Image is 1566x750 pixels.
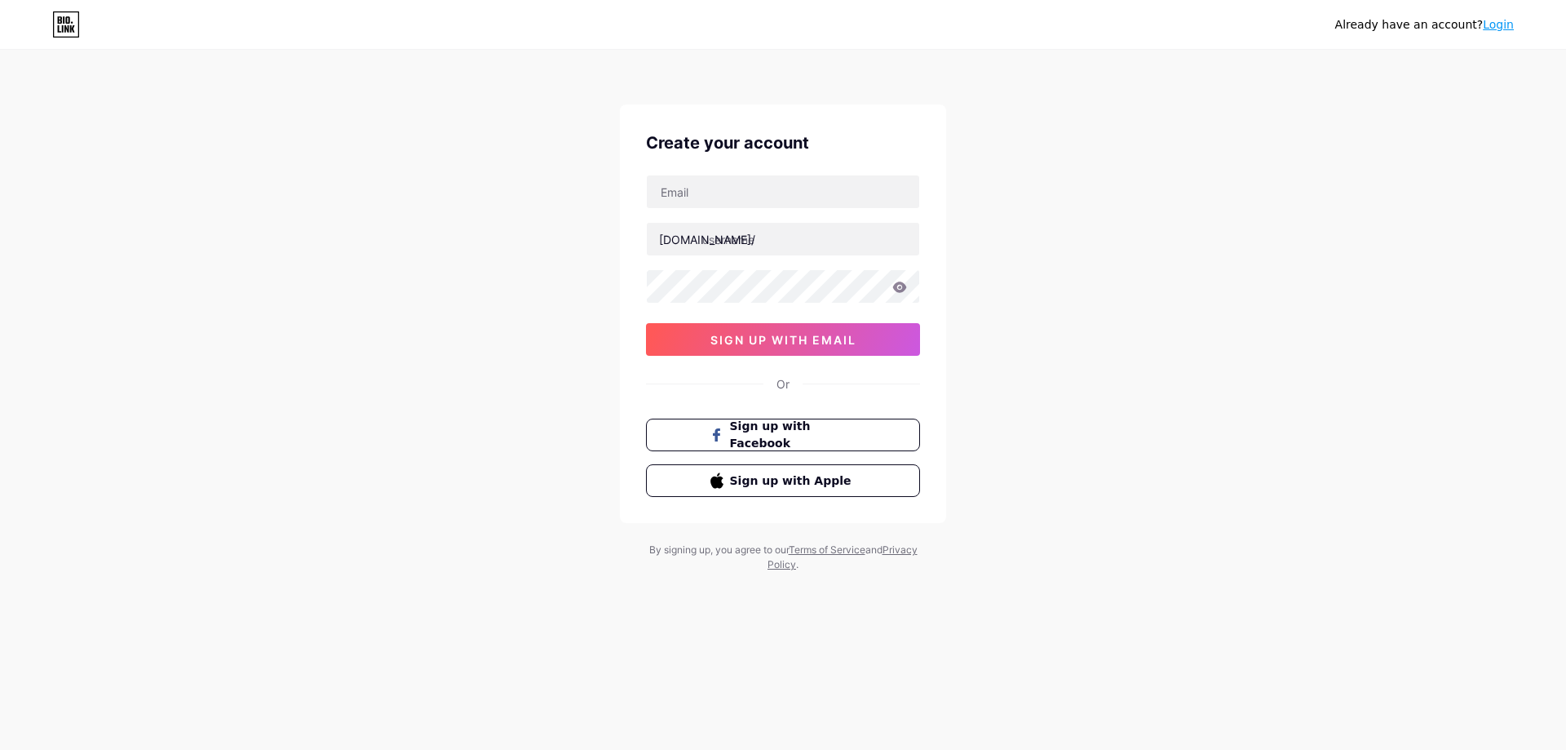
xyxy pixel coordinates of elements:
div: Already have an account? [1335,16,1514,33]
div: Create your account [646,131,920,155]
span: sign up with email [710,333,856,347]
span: Sign up with Facebook [730,418,856,452]
input: username [647,223,919,255]
button: Sign up with Apple [646,464,920,497]
span: Sign up with Apple [730,473,856,490]
button: Sign up with Facebook [646,419,920,451]
a: Terms of Service [789,544,865,556]
div: By signing up, you agree to our and . [644,543,922,572]
button: sign up with email [646,323,920,356]
input: Email [647,175,919,208]
a: Login [1483,18,1514,31]
div: Or [776,375,790,393]
div: [DOMAIN_NAME]/ [659,231,755,248]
